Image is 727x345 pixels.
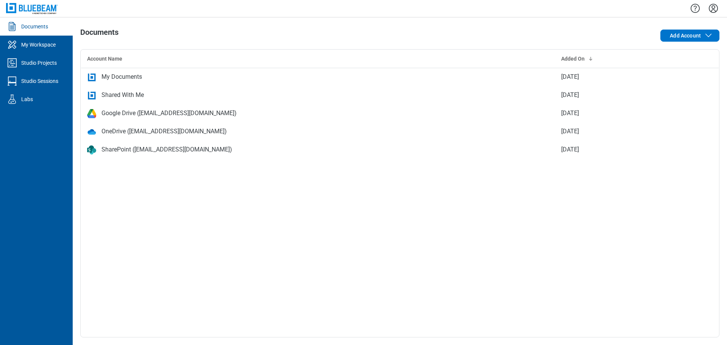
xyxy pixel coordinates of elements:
svg: Studio Sessions [6,75,18,87]
table: bb-data-table [81,50,719,159]
td: [DATE] [555,68,683,86]
div: Documents [21,23,48,30]
img: Bluebeam, Inc. [6,3,58,14]
div: Account Name [87,55,549,62]
svg: Labs [6,93,18,105]
div: OneDrive ([EMAIL_ADDRESS][DOMAIN_NAME]) [101,127,227,136]
svg: Studio Projects [6,57,18,69]
td: [DATE] [555,140,683,159]
div: Shared With Me [101,91,144,100]
div: Added On [561,55,677,62]
td: [DATE] [555,104,683,122]
div: My Documents [101,72,142,81]
svg: My Workspace [6,39,18,51]
span: Add Account [670,32,701,39]
div: Studio Projects [21,59,57,67]
button: Add Account [660,30,719,42]
div: Google Drive ([EMAIL_ADDRESS][DOMAIN_NAME]) [101,109,237,118]
div: My Workspace [21,41,56,48]
button: Settings [707,2,719,15]
svg: Documents [6,20,18,33]
td: [DATE] [555,86,683,104]
td: [DATE] [555,122,683,140]
h1: Documents [80,28,119,40]
div: Labs [21,95,33,103]
div: Studio Sessions [21,77,58,85]
div: SharePoint ([EMAIL_ADDRESS][DOMAIN_NAME]) [101,145,232,154]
